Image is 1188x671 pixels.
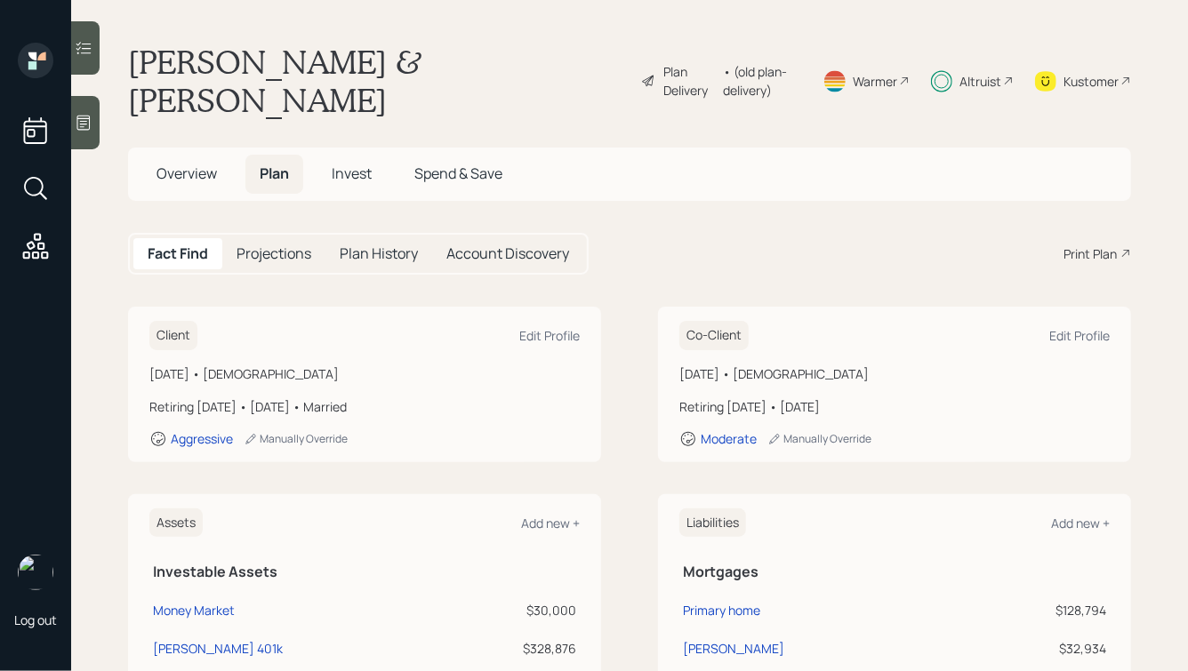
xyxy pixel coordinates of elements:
img: hunter_neumayer.jpg [18,555,53,590]
div: $128,794 [989,601,1106,619]
div: [DATE] • [DEMOGRAPHIC_DATA] [149,364,580,383]
div: Log out [14,611,57,628]
div: • (old plan-delivery) [723,62,801,100]
div: $32,934 [989,639,1106,658]
div: Aggressive [171,430,233,447]
div: Money Market [153,601,235,619]
div: Manually Override [244,431,348,446]
h5: Plan History [340,245,418,262]
h6: Assets [149,508,203,538]
div: Plan Delivery [663,62,714,100]
div: Retiring [DATE] • [DATE] [679,397,1110,416]
div: Moderate [701,430,757,447]
h5: Projections [237,245,311,262]
div: $30,000 [498,601,576,619]
div: Add new + [521,515,580,531]
div: Edit Profile [1049,327,1110,344]
h5: Mortgages [683,563,1106,580]
div: Kustomer [1064,72,1119,91]
div: [PERSON_NAME] 401k [153,639,283,658]
h6: Client [149,321,197,350]
h6: Liabilities [679,508,746,538]
h5: Investable Assets [153,563,576,580]
span: Invest [332,164,372,183]
span: Spend & Save [414,164,502,183]
div: $328,876 [498,639,576,658]
div: Altruist [959,72,1001,91]
div: Manually Override [767,431,871,446]
h6: Co-Client [679,321,749,350]
div: Edit Profile [519,327,580,344]
div: Print Plan [1064,244,1117,263]
div: Retiring [DATE] • [DATE] • Married [149,397,580,416]
span: Plan [260,164,289,183]
div: [PERSON_NAME] [683,639,784,658]
span: Overview [157,164,217,183]
div: Add new + [1051,515,1110,531]
div: Primary home [683,601,760,619]
div: Warmer [853,72,897,91]
h5: Account Discovery [446,245,569,262]
h1: [PERSON_NAME] & [PERSON_NAME] [128,43,627,119]
div: [DATE] • [DEMOGRAPHIC_DATA] [679,364,1110,383]
h5: Fact Find [148,245,208,262]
